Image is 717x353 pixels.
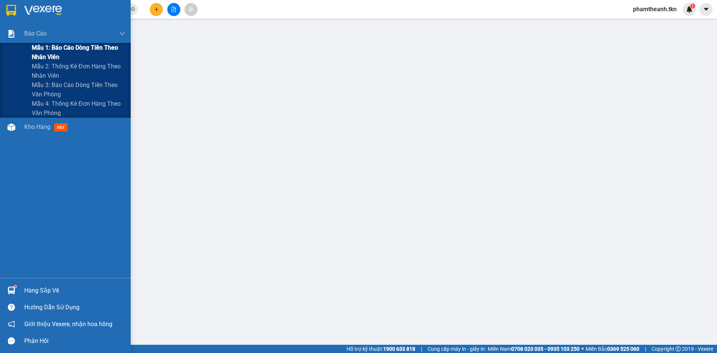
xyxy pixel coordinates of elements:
[24,335,125,347] div: Phản hồi
[7,30,15,38] img: solution-icon
[70,28,312,37] li: Hotline: 1900 8153
[627,4,683,14] span: phamtheanh.tkn
[347,345,415,353] span: Hỗ trợ kỹ thuật:
[154,7,159,12] span: plus
[8,321,15,328] span: notification
[54,123,68,131] span: mới
[32,80,125,99] span: Mẫu 3: Báo cáo dòng tiền theo văn phòng
[428,345,486,353] span: Cung cấp máy in - giấy in:
[8,337,15,344] span: message
[119,31,125,37] span: down
[8,304,15,311] span: question-circle
[32,62,125,80] span: Mẫu 2: Thống kê đơn hàng theo nhân viên
[171,7,176,12] span: file-add
[24,123,50,130] span: Kho hàng
[690,3,695,9] sup: 1
[7,123,15,131] img: warehouse-icon
[383,346,415,352] strong: 1900 633 818
[70,18,312,28] li: [STREET_ADDRESS][PERSON_NAME]. [GEOGRAPHIC_DATA], Tỉnh [GEOGRAPHIC_DATA]
[167,3,180,16] button: file-add
[686,6,693,13] img: icon-new-feature
[421,345,422,353] span: |
[14,285,16,288] sup: 1
[488,345,580,353] span: Miền Nam
[188,7,193,12] span: aim
[645,345,646,353] span: |
[131,6,135,13] span: close-circle
[150,3,163,16] button: plus
[699,3,713,16] button: caret-down
[32,99,125,118] span: Mẫu 4: Thống kê đơn hàng theo văn phòng
[131,7,135,11] span: close-circle
[581,347,584,350] span: ⚪️
[32,43,125,62] span: Mẫu 1: Báo cáo dòng tiền theo nhân viên
[676,346,681,352] span: copyright
[9,54,69,66] b: GỬI : PV Q10
[703,6,710,13] span: caret-down
[24,29,47,38] span: Báo cáo
[24,302,125,313] div: Hướng dẫn sử dụng
[607,346,639,352] strong: 0369 525 060
[691,3,694,9] span: 1
[511,346,580,352] strong: 0708 023 035 - 0935 103 250
[24,319,112,329] span: Giới thiệu Vexere, nhận hoa hồng
[586,345,639,353] span: Miền Bắc
[6,5,16,16] img: logo-vxr
[184,3,198,16] button: aim
[24,285,125,296] div: Hàng sắp về
[7,287,15,294] img: warehouse-icon
[9,9,47,47] img: logo.jpg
